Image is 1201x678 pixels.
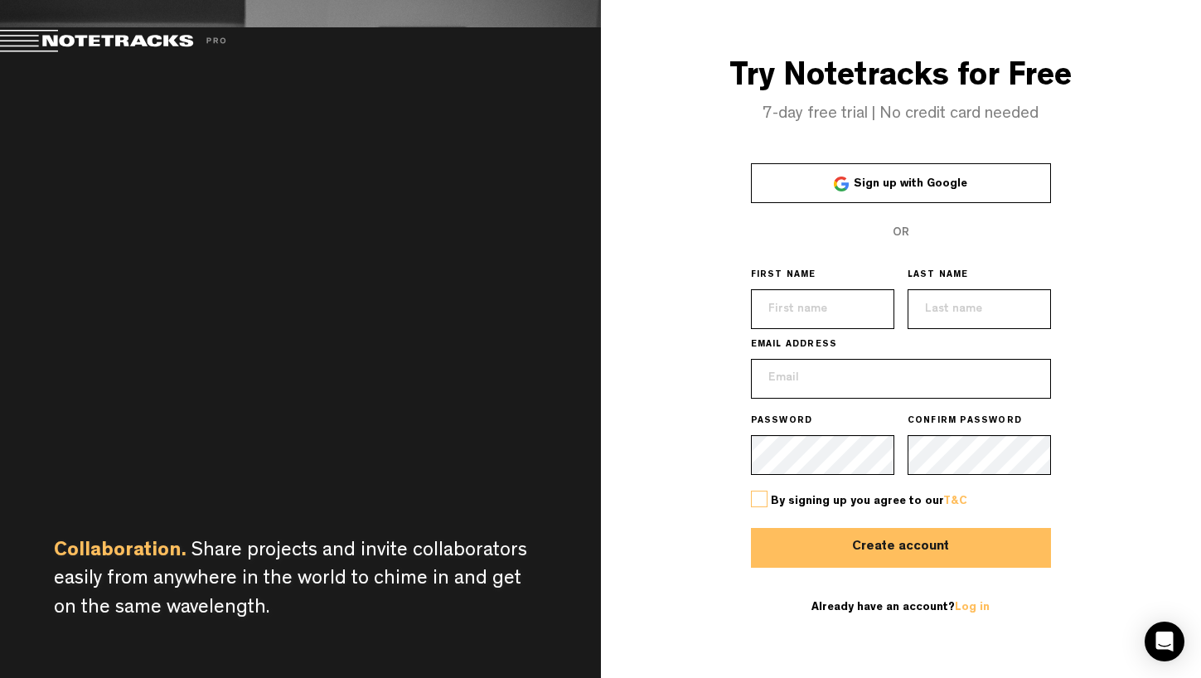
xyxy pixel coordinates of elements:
button: Create account [751,528,1051,568]
span: EMAIL ADDRESS [751,339,838,352]
input: First name [751,289,894,329]
span: PASSWORD [751,415,813,429]
span: Collaboration. [54,542,186,562]
a: Log in [955,602,990,613]
span: Sign up with Google [854,178,967,190]
span: By signing up you agree to our [771,496,967,507]
span: FIRST NAME [751,269,816,283]
a: T&C [943,496,967,507]
input: Email [751,359,1051,399]
span: LAST NAME [908,269,969,283]
span: Share projects and invite collaborators easily from anywhere in the world to chime in and get on ... [54,542,527,619]
span: OR [893,227,909,239]
span: CONFIRM PASSWORD [908,415,1022,429]
input: Last name [908,289,1051,329]
span: Already have an account? [811,602,990,613]
div: Open Intercom Messenger [1145,622,1184,661]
